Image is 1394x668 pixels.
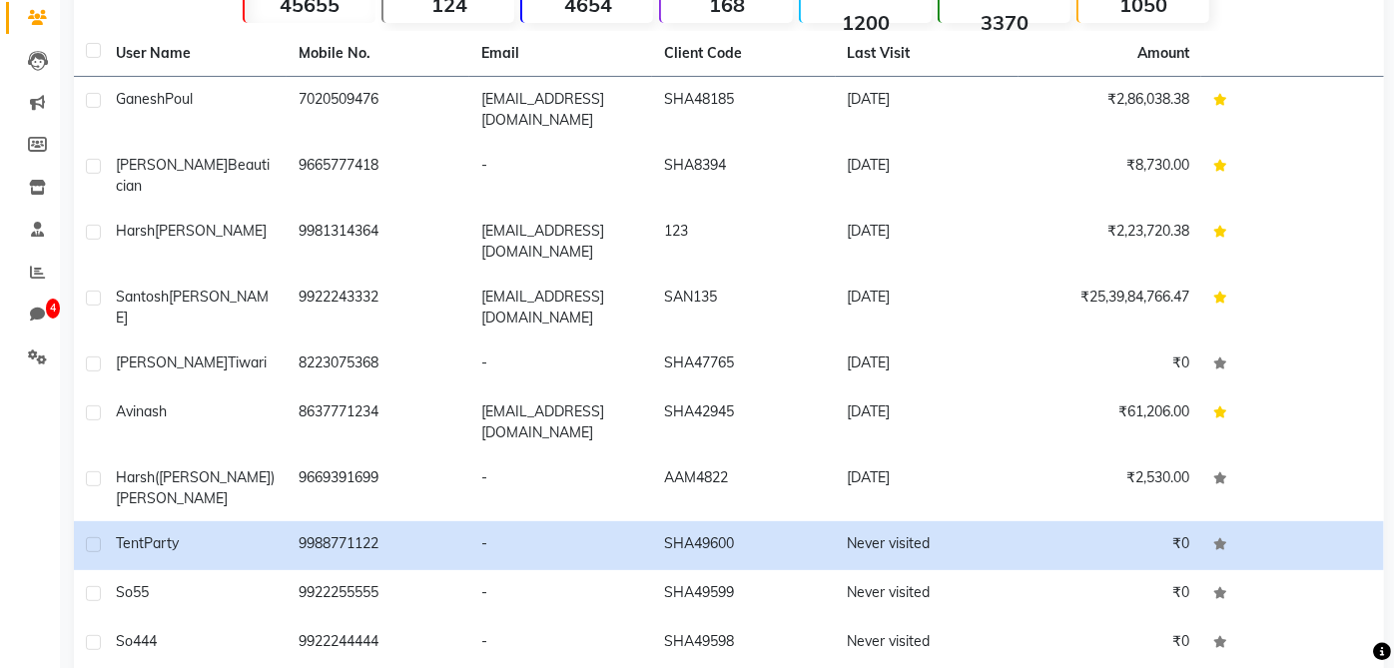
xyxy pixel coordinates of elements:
span: Ganesh [116,90,165,108]
td: - [469,143,652,209]
td: ₹61,206.00 [1019,389,1201,455]
span: So [116,583,133,601]
td: SHA49599 [652,570,835,619]
td: ₹25,39,84,766.47 [1019,275,1201,340]
td: 9922244444 [287,619,469,668]
td: 8637771234 [287,389,469,455]
td: [DATE] [836,143,1019,209]
span: Harsh [116,222,155,240]
td: - [469,570,652,619]
td: ₹0 [1019,521,1201,570]
td: ₹2,530.00 [1019,455,1201,521]
td: [EMAIL_ADDRESS][DOMAIN_NAME] [469,209,652,275]
td: SAN135 [652,275,835,340]
td: 9981314364 [287,209,469,275]
td: [DATE] [836,340,1019,389]
span: [PERSON_NAME] [116,288,269,327]
td: ₹0 [1019,570,1201,619]
span: [PERSON_NAME] [116,353,228,371]
td: Never visited [836,619,1019,668]
td: 9988771122 [287,521,469,570]
td: ₹0 [1019,619,1201,668]
td: [DATE] [836,77,1019,143]
strong: 3370 [940,10,1070,35]
th: Email [469,31,652,77]
td: 9922243332 [287,275,469,340]
td: Never visited [836,521,1019,570]
td: [EMAIL_ADDRESS][DOMAIN_NAME] [469,389,652,455]
td: 9665777418 [287,143,469,209]
td: [EMAIL_ADDRESS][DOMAIN_NAME] [469,275,652,340]
span: [PERSON_NAME] [116,489,228,507]
td: - [469,619,652,668]
span: Poul [165,90,193,108]
td: SHA48185 [652,77,835,143]
td: ₹0 [1019,340,1201,389]
span: Party [144,534,179,552]
td: SHA49598 [652,619,835,668]
span: Avinash [116,402,167,420]
td: [DATE] [836,389,1019,455]
span: Tent [116,534,144,552]
span: 55 [133,583,149,601]
span: tiwari [228,353,267,371]
th: User Name [104,31,287,77]
span: [PERSON_NAME] [116,156,228,174]
td: SHA47765 [652,340,835,389]
td: AAM4822 [652,455,835,521]
td: 9922255555 [287,570,469,619]
td: ₹2,23,720.38 [1019,209,1201,275]
td: - [469,521,652,570]
th: Amount [1125,31,1201,76]
span: 444 [133,632,157,650]
span: So [116,632,133,650]
td: ₹2,86,038.38 [1019,77,1201,143]
td: [DATE] [836,275,1019,340]
a: 4 [6,299,54,332]
td: [EMAIL_ADDRESS][DOMAIN_NAME] [469,77,652,143]
span: 4 [46,299,60,319]
td: - [469,455,652,521]
td: - [469,340,652,389]
td: SHA8394 [652,143,835,209]
td: Never visited [836,570,1019,619]
span: [PERSON_NAME] [155,222,267,240]
strong: 1200 [801,10,932,35]
span: Santosh [116,288,169,306]
span: harsh([PERSON_NAME]) [116,468,275,486]
td: SHA42945 [652,389,835,455]
td: 123 [652,209,835,275]
td: 7020509476 [287,77,469,143]
td: [DATE] [836,455,1019,521]
th: Client Code [652,31,835,77]
td: ₹8,730.00 [1019,143,1201,209]
td: 8223075368 [287,340,469,389]
td: SHA49600 [652,521,835,570]
th: Mobile No. [287,31,469,77]
th: Last Visit [836,31,1019,77]
td: 9669391699 [287,455,469,521]
td: [DATE] [836,209,1019,275]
